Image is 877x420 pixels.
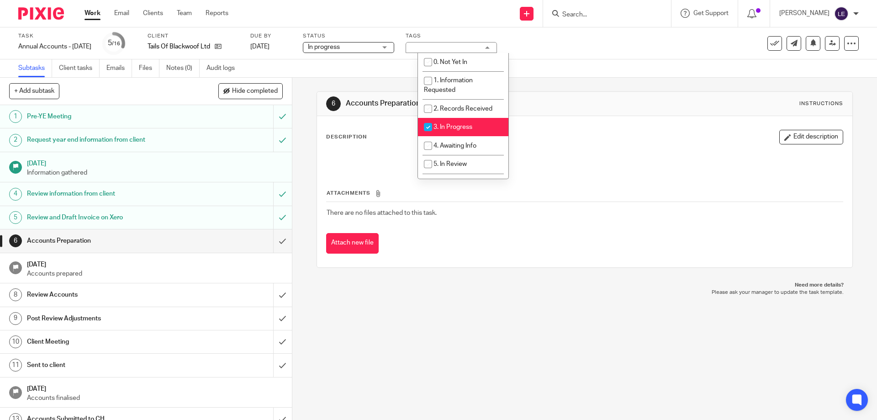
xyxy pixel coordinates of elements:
[18,42,91,51] div: Annual Accounts - June 2025
[139,59,159,77] a: Files
[27,358,185,372] h1: Sent to client
[112,41,120,46] small: /16
[27,133,185,147] h1: Request year end information from client
[27,335,185,349] h1: Client Meeting
[218,83,283,99] button: Hide completed
[18,7,64,20] img: Pixie
[326,289,843,296] p: Please ask your manager to update the task template.
[85,9,100,18] a: Work
[424,77,473,93] span: 1. Information Requested
[433,124,472,130] span: 3. In Progress
[27,269,283,278] p: Accounts prepared
[18,59,52,77] a: Subtasks
[9,188,22,201] div: 4
[206,9,228,18] a: Reports
[799,100,843,107] div: Instructions
[326,282,843,289] p: Need more details?
[433,106,492,112] span: 2. Records Received
[206,59,242,77] a: Audit logs
[166,59,200,77] a: Notes (0)
[27,187,185,201] h1: Review information from client
[143,9,163,18] a: Clients
[308,44,340,50] span: In progress
[9,288,22,301] div: 8
[9,359,22,372] div: 11
[9,335,22,348] div: 10
[834,6,849,21] img: svg%3E
[346,99,604,108] h1: Accounts Preparation
[433,143,476,149] span: 4. Awaiting Info
[27,157,283,168] h1: [DATE]
[27,234,185,248] h1: Accounts Preparation
[9,134,22,147] div: 2
[27,211,185,224] h1: Review and Draft Invoice on Xero
[433,161,467,167] span: 5. In Review
[326,233,379,254] button: Attach new file
[148,42,210,51] p: Tails Of Blackwoof Ltd
[232,88,278,95] span: Hide completed
[327,191,370,196] span: Attachments
[9,211,22,224] div: 5
[27,393,283,403] p: Accounts finalised
[779,9,829,18] p: [PERSON_NAME]
[59,59,100,77] a: Client tasks
[148,32,239,40] label: Client
[114,9,129,18] a: Email
[250,32,291,40] label: Due by
[779,130,843,144] button: Edit description
[18,32,91,40] label: Task
[250,43,269,50] span: [DATE]
[433,59,467,65] span: 0. Not Yet In
[326,133,367,141] p: Description
[108,38,120,48] div: 5
[27,288,185,302] h1: Review Accounts
[106,59,132,77] a: Emails
[27,110,185,123] h1: Pre-YE Meeting
[27,258,283,269] h1: [DATE]
[9,83,59,99] button: + Add subtask
[693,10,729,16] span: Get Support
[326,96,341,111] div: 6
[561,11,644,19] input: Search
[406,32,497,40] label: Tags
[9,312,22,325] div: 9
[18,42,91,51] div: Annual Accounts - [DATE]
[27,382,283,393] h1: [DATE]
[27,312,185,325] h1: Post Review Adjustments
[303,32,394,40] label: Status
[327,210,437,216] span: There are no files attached to this task.
[27,168,283,177] p: Information gathered
[9,234,22,247] div: 6
[177,9,192,18] a: Team
[9,110,22,123] div: 1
